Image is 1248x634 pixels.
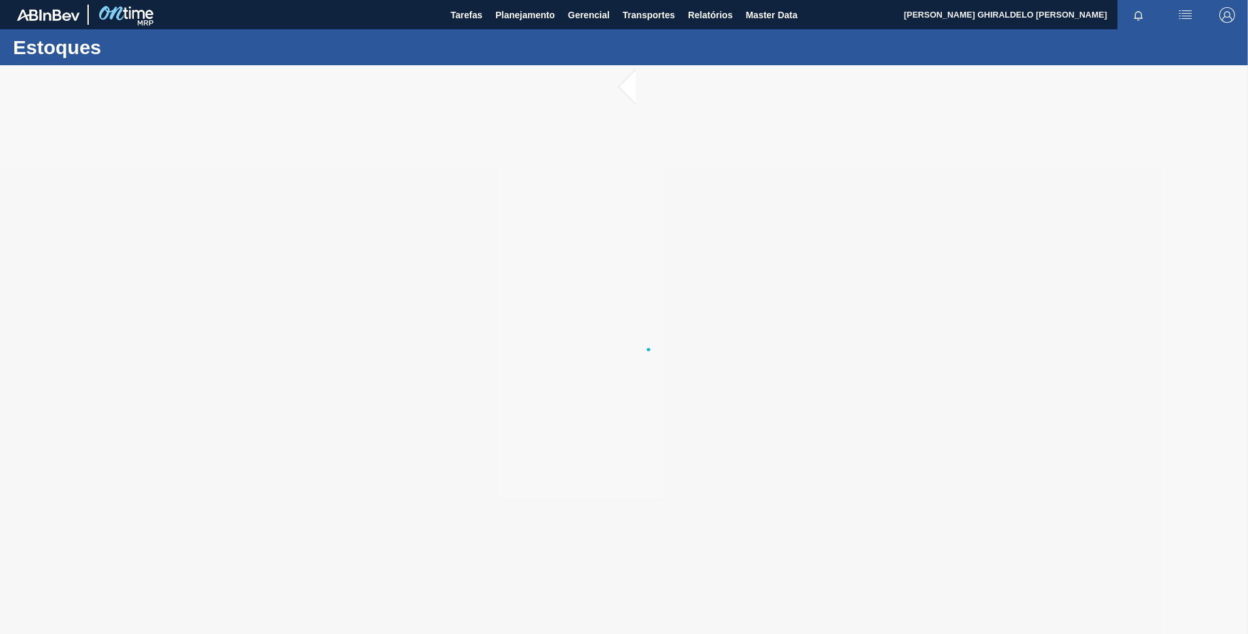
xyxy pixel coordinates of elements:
span: Gerencial [568,7,610,23]
button: Notificações [1117,6,1159,24]
span: Master Data [745,7,797,23]
h1: Estoques [13,40,245,55]
img: Logout [1219,7,1235,23]
img: TNhmsLtSVTkK8tSr43FrP2fwEKptu5GPRR3wAAAABJRU5ErkJggg== [17,9,80,21]
span: Relatórios [688,7,732,23]
span: Planejamento [495,7,555,23]
span: Transportes [623,7,675,23]
img: userActions [1178,7,1193,23]
span: Tarefas [450,7,482,23]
